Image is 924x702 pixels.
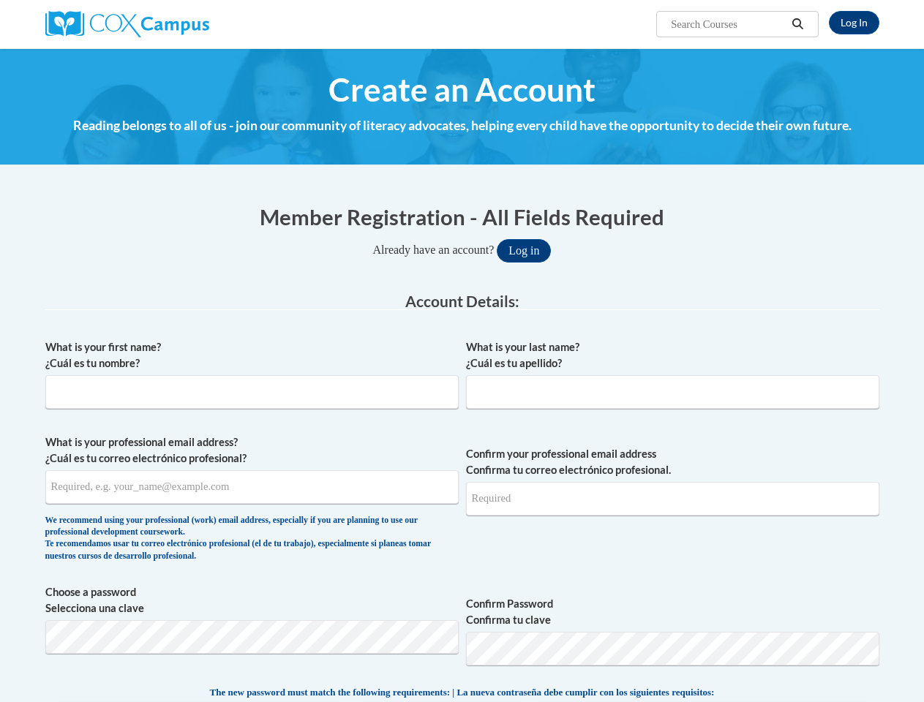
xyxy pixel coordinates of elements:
[45,339,459,371] label: What is your first name? ¿Cuál es tu nombre?
[45,202,879,232] h1: Member Registration - All Fields Required
[373,244,495,256] span: Already have an account?
[466,482,879,516] input: Required
[466,446,879,478] label: Confirm your professional email address Confirma tu correo electrónico profesional.
[45,375,459,409] input: Metadata input
[466,375,879,409] input: Metadata input
[45,11,209,37] img: Cox Campus
[45,434,459,467] label: What is your professional email address? ¿Cuál es tu correo electrónico profesional?
[45,515,459,563] div: We recommend using your professional (work) email address, especially if you are planning to use ...
[786,15,808,33] button: Search
[669,15,786,33] input: Search Courses
[829,11,879,34] a: Log In
[45,470,459,504] input: Metadata input
[405,292,519,310] span: Account Details:
[328,70,596,109] span: Create an Account
[45,116,879,135] h4: Reading belongs to all of us - join our community of literacy advocates, helping every child have...
[210,686,715,699] span: The new password must match the following requirements: | La nueva contraseña debe cumplir con lo...
[466,339,879,371] label: What is your last name? ¿Cuál es tu apellido?
[45,584,459,616] label: Choose a password Selecciona una clave
[497,239,551,263] button: Log in
[466,596,879,628] label: Confirm Password Confirma tu clave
